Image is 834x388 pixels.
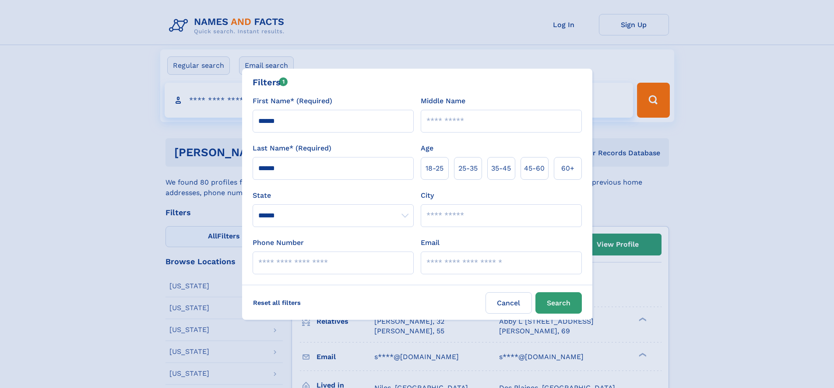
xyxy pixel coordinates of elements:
[253,238,304,248] label: Phone Number
[486,292,532,314] label: Cancel
[253,96,332,106] label: First Name* (Required)
[421,143,433,154] label: Age
[561,163,574,174] span: 60+
[426,163,443,174] span: 18‑25
[253,143,331,154] label: Last Name* (Required)
[458,163,478,174] span: 25‑35
[253,190,414,201] label: State
[421,96,465,106] label: Middle Name
[247,292,306,313] label: Reset all filters
[253,76,288,89] div: Filters
[491,163,511,174] span: 35‑45
[524,163,545,174] span: 45‑60
[535,292,582,314] button: Search
[421,190,434,201] label: City
[421,238,440,248] label: Email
